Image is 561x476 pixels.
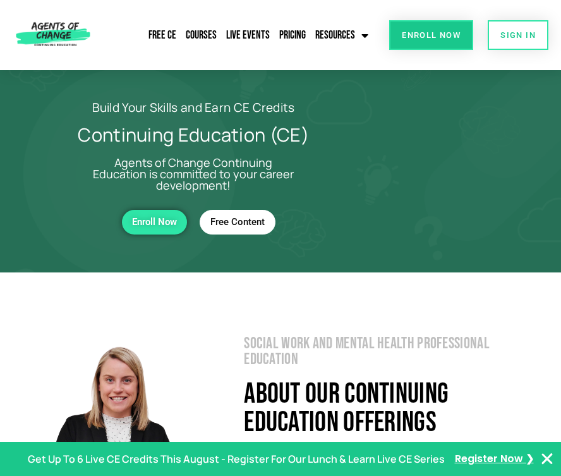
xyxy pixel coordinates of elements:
a: Courses [183,21,220,50]
a: Free Content [200,210,275,235]
a: Live Events [223,21,273,50]
a: Enroll Now [389,20,473,50]
p: Agents of Change Continuing Education is committed to your career development! [88,157,298,191]
span: Enroll Now [402,31,461,39]
a: Enroll Now [122,210,187,235]
a: Register Now ❯ [455,450,534,468]
h2: Social Work and Mental Health Professional Education [244,336,545,367]
h1: Continuing Education (CE) [32,126,355,144]
span: SIGN IN [500,31,536,39]
h4: About Our Continuing Education Offerings [244,380,545,437]
a: Pricing [276,21,309,50]
a: Resources [312,21,371,50]
button: Close Banner [540,451,555,467]
a: SIGN IN [488,20,548,50]
a: Free CE [145,21,179,50]
h2: Build Your Skills and Earn CE Credits [32,102,355,113]
span: Free Content [210,217,265,228]
nav: Menu [120,21,372,50]
span: Enroll Now [132,217,177,228]
p: Get Up To 6 Live CE Credits This August - Register For Our Lunch & Learn Live CE Series [28,450,445,468]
